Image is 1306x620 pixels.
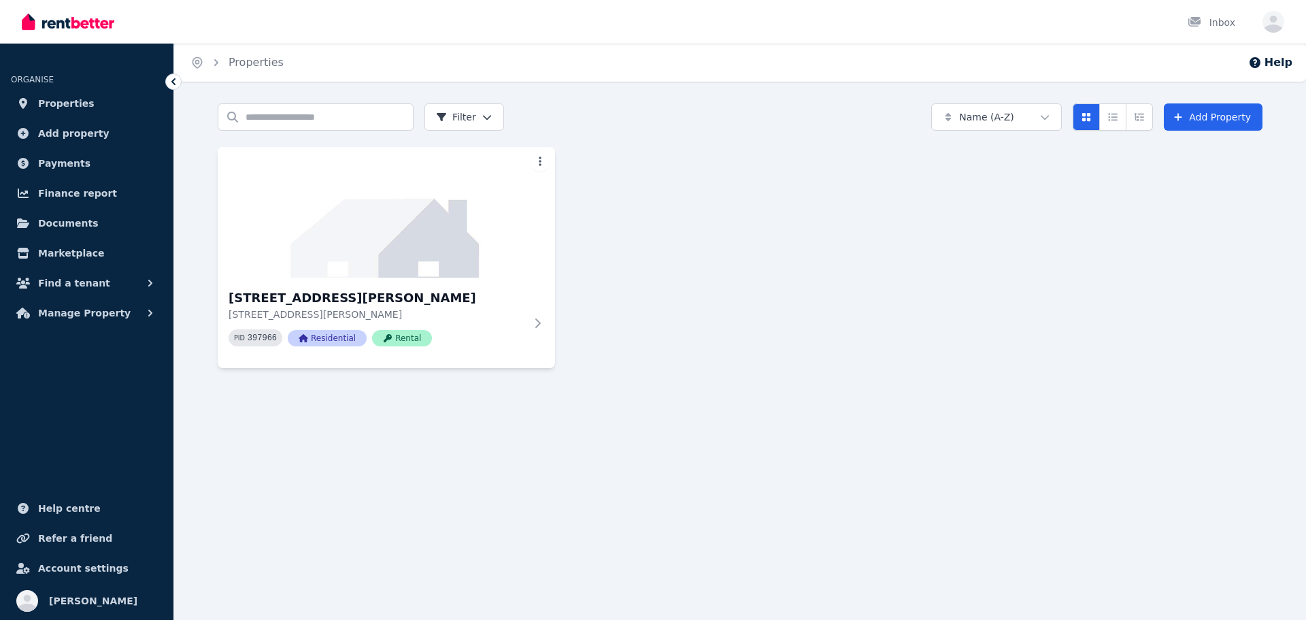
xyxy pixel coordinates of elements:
[38,305,131,321] span: Manage Property
[11,299,163,327] button: Manage Property
[218,147,555,278] img: 350 Mandalay Cct, Beveridge
[248,333,277,343] code: 397966
[11,525,163,552] a: Refer a friend
[11,150,163,177] a: Payments
[38,560,129,576] span: Account settings
[38,215,99,231] span: Documents
[11,210,163,237] a: Documents
[49,593,137,609] span: [PERSON_NAME]
[11,75,54,84] span: ORGANISE
[11,90,163,117] a: Properties
[424,103,504,131] button: Filter
[1188,16,1235,29] div: Inbox
[38,245,104,261] span: Marketplace
[38,95,95,112] span: Properties
[1073,103,1100,131] button: Card view
[11,495,163,522] a: Help centre
[11,240,163,267] a: Marketplace
[38,155,90,172] span: Payments
[11,180,163,207] a: Finance report
[1099,103,1126,131] button: Compact list view
[38,125,110,142] span: Add property
[11,120,163,147] a: Add property
[38,275,110,291] span: Find a tenant
[1248,54,1292,71] button: Help
[11,555,163,582] a: Account settings
[1126,103,1153,131] button: Expanded list view
[229,308,525,321] p: [STREET_ADDRESS][PERSON_NAME]
[174,44,300,82] nav: Breadcrumb
[1164,103,1262,131] a: Add Property
[372,330,432,346] span: Rental
[22,12,114,32] img: RentBetter
[38,500,101,517] span: Help centre
[288,330,367,346] span: Residential
[531,152,550,172] button: More options
[11,270,163,297] button: Find a tenant
[38,530,112,546] span: Refer a friend
[234,334,245,342] small: PID
[38,185,117,201] span: Finance report
[229,289,525,308] h3: [STREET_ADDRESS][PERSON_NAME]
[218,147,555,368] a: 350 Mandalay Cct, Beveridge[STREET_ADDRESS][PERSON_NAME][STREET_ADDRESS][PERSON_NAME]PID 397966Re...
[1073,103,1153,131] div: View options
[229,56,284,69] a: Properties
[959,110,1014,124] span: Name (A-Z)
[931,103,1062,131] button: Name (A-Z)
[436,110,476,124] span: Filter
